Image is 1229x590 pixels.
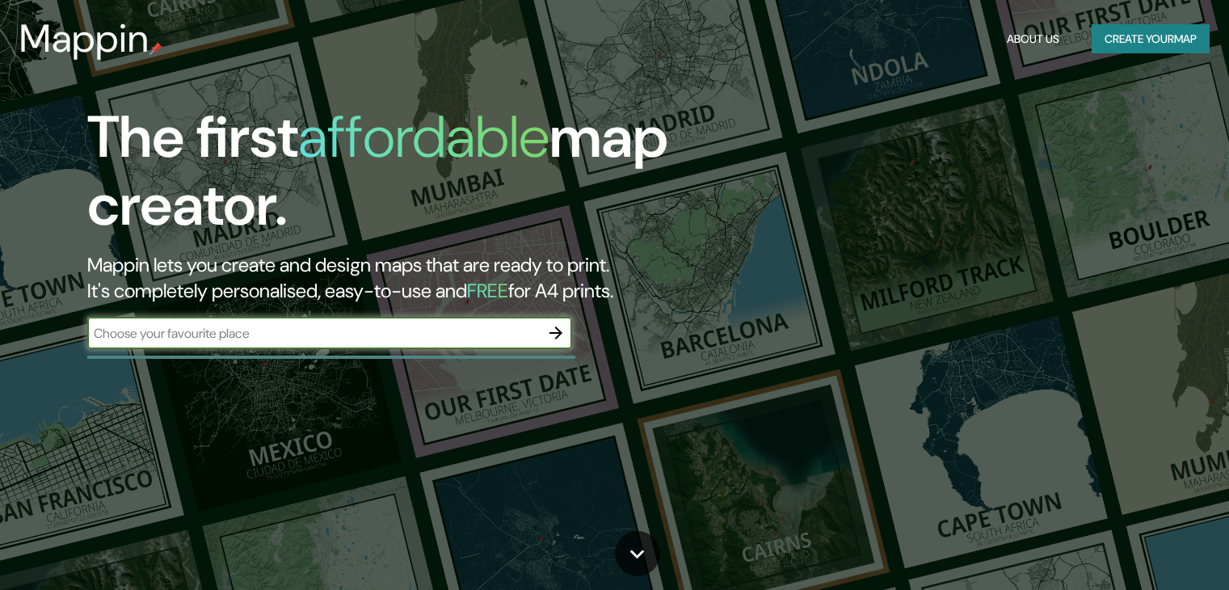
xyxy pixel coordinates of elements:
img: mappin-pin [149,42,162,55]
h3: Mappin [19,16,149,61]
button: About Us [1000,24,1066,54]
h1: The first map creator. [87,103,702,252]
h5: FREE [467,278,508,303]
h1: affordable [298,99,549,175]
h2: Mappin lets you create and design maps that are ready to print. It's completely personalised, eas... [87,252,702,304]
button: Create yourmap [1092,24,1210,54]
input: Choose your favourite place [87,324,540,343]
